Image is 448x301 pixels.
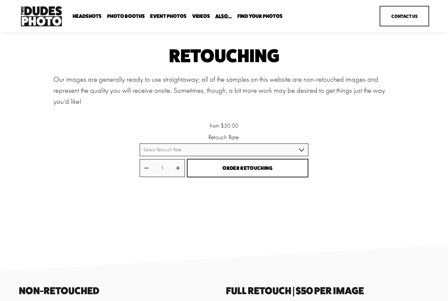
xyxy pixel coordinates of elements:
button: Decrease quantity by 1 [144,165,149,171]
a: folder dropdown [73,13,102,19]
a: Event Photos [150,13,187,19]
a: folder dropdown [107,13,145,19]
button: Increase quantity by 1 [175,165,181,171]
a: folder dropdown [215,13,232,19]
label: Retouch Rate: [140,134,309,141]
div: Quantity [140,159,185,177]
a: folder dropdown [237,13,283,19]
select: Select Retouch Rate [140,144,309,156]
h3: NON-RETOUCHED [19,286,222,296]
img: Two Dudes Photo | Headshots, Portraits &amp; Photo Booths [19,5,64,28]
a: Contact Us [380,6,429,26]
span: Order Retouching [222,164,273,172]
button: Order Retouching [187,159,309,177]
span: Also... [215,14,232,19]
h1: Retouching [53,47,395,64]
span: Headshots [73,14,102,19]
p: Our images are generally ready to use straightaway; all of the samples on this website are non-re... [53,74,395,107]
span: Find Your Photos [237,14,283,19]
span: Photo Booths [107,14,145,19]
div: from $50.00 [140,121,309,130]
a: Videos [192,13,210,19]
h3: FULL RETOUCH | $50 Per Image [226,286,429,296]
